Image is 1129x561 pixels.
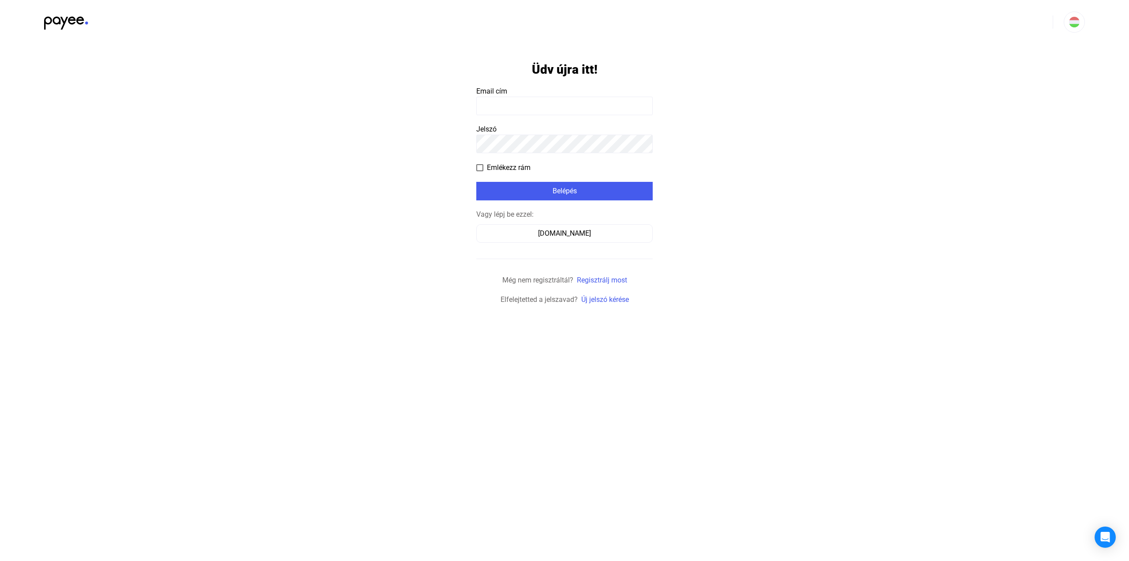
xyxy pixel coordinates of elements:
[1064,11,1085,33] button: HU
[476,87,507,95] span: Email cím
[532,62,598,77] h1: Üdv újra itt!
[1095,527,1116,548] div: Open Intercom Messenger
[476,229,653,237] a: [DOMAIN_NAME]
[476,224,653,243] button: [DOMAIN_NAME]
[479,186,650,196] div: Belépés
[1069,17,1080,27] img: HU
[479,228,650,239] div: [DOMAIN_NAME]
[501,295,578,304] span: Elfelejtetted a jelszavad?
[577,276,627,284] a: Regisztrálj most
[476,209,653,220] div: Vagy lépj be ezzel:
[476,182,653,200] button: Belépés
[476,125,497,133] span: Jelszó
[44,11,88,30] img: black-payee-blue-dot.svg
[581,295,629,304] a: Új jelszó kérése
[487,162,531,173] span: Emlékezz rám
[502,276,573,284] span: Még nem regisztráltál?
